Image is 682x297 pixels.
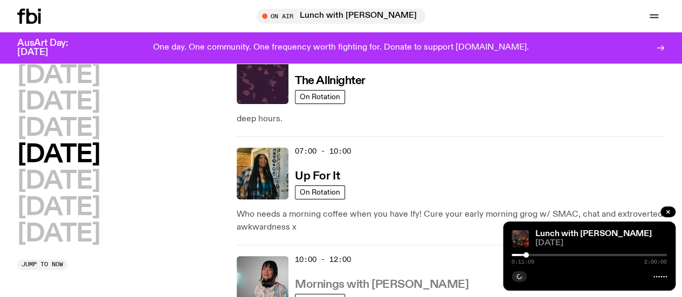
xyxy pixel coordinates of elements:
[17,90,100,114] button: [DATE]
[512,259,534,265] span: 0:11:09
[237,148,288,199] img: Ify - a Brown Skin girl with black braided twists, looking up to the side with her tongue stickin...
[295,254,351,265] span: 10:00 - 12:00
[295,146,351,156] span: 07:00 - 10:00
[295,169,340,182] a: Up For It
[295,75,366,87] h3: The Allnighter
[295,277,469,291] a: Mornings with [PERSON_NAME]
[17,39,86,57] h3: AusArt Day: [DATE]
[257,9,425,24] button: On AirLunch with [PERSON_NAME]
[295,279,469,291] h3: Mornings with [PERSON_NAME]
[237,113,665,126] p: deep hours.
[153,43,529,53] p: One day. One community. One frequency worth fighting for. Donate to support [DOMAIN_NAME].
[535,239,667,247] span: [DATE]
[17,196,100,220] button: [DATE]
[300,189,340,197] span: On Rotation
[295,90,345,104] a: On Rotation
[17,64,100,88] button: [DATE]
[644,259,667,265] span: 2:00:00
[17,143,100,167] button: [DATE]
[295,171,340,182] h3: Up For It
[535,230,652,238] a: Lunch with [PERSON_NAME]
[237,208,665,234] p: Who needs a morning coffee when you have Ify! Cure your early morning grog w/ SMAC, chat and extr...
[17,169,100,194] button: [DATE]
[17,259,67,270] button: Jump to now
[295,73,366,87] a: The Allnighter
[22,262,63,268] span: Jump to now
[300,93,340,101] span: On Rotation
[17,116,100,141] button: [DATE]
[295,185,345,199] a: On Rotation
[17,222,100,246] button: [DATE]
